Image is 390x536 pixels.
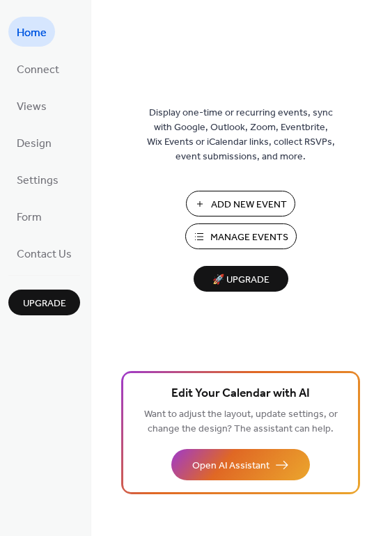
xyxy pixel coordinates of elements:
[17,244,72,265] span: Contact Us
[8,238,80,268] a: Contact Us
[211,198,287,212] span: Add New Event
[8,201,50,231] a: Form
[171,384,310,404] span: Edit Your Calendar with AI
[147,106,335,164] span: Display one-time or recurring events, sync with Google, Outlook, Zoom, Eventbrite, Wix Events or ...
[192,459,270,473] span: Open AI Assistant
[17,96,47,118] span: Views
[23,297,66,311] span: Upgrade
[8,90,55,120] a: Views
[202,271,280,290] span: 🚀 Upgrade
[17,22,47,44] span: Home
[171,449,310,480] button: Open AI Assistant
[8,127,60,157] a: Design
[8,290,80,315] button: Upgrade
[17,207,42,228] span: Form
[8,164,67,194] a: Settings
[17,59,59,81] span: Connect
[17,170,58,191] span: Settings
[210,230,288,245] span: Manage Events
[185,223,297,249] button: Manage Events
[186,191,295,216] button: Add New Event
[194,266,288,292] button: 🚀 Upgrade
[17,133,52,155] span: Design
[8,54,68,84] a: Connect
[8,17,55,47] a: Home
[144,405,338,439] span: Want to adjust the layout, update settings, or change the design? The assistant can help.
